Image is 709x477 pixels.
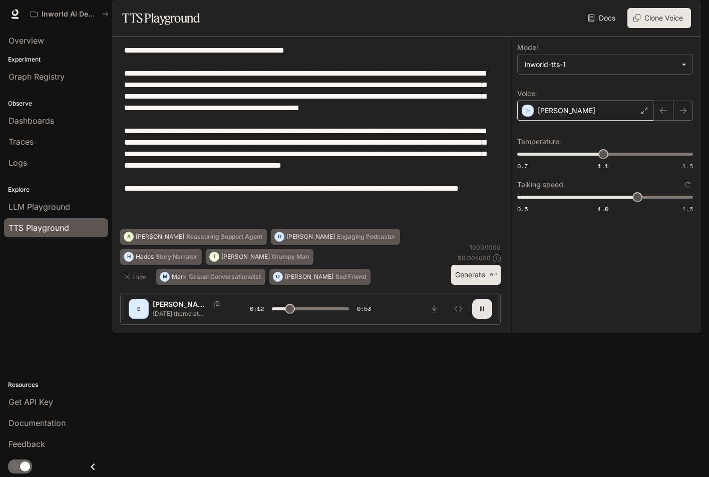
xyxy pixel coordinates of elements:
span: 1.5 [682,205,693,213]
span: 0:53 [357,304,371,314]
p: [PERSON_NAME] [136,234,184,240]
button: Reset to default [682,179,693,190]
button: Inspect [448,299,468,319]
div: inworld-tts-1 [525,60,676,70]
div: E [131,301,147,317]
p: [PERSON_NAME] [286,234,335,240]
p: Sad Friend [335,274,366,280]
button: Generate⌘⏎ [451,265,501,285]
h1: TTS Playground [122,8,200,28]
button: MMarkCasual Conversationalist [156,269,265,285]
p: [PERSON_NAME] [221,254,270,260]
p: [DATE] theme at [GEOGRAPHIC_DATA] was 'The Magic of Sound'. First, they went to the '[GEOGRAPHIC_... [153,309,226,318]
p: ⌘⏎ [489,272,497,278]
p: Engaging Podcaster [337,234,396,240]
p: Story Narrator [156,254,197,260]
button: All workspaces [26,4,113,24]
p: Hades [136,254,154,260]
p: $ 0.005000 [458,254,491,262]
span: 1.0 [598,205,608,213]
p: Talking speed [517,181,563,188]
p: Reassuring Support Agent [186,234,262,240]
div: D [275,229,284,245]
p: [PERSON_NAME] [153,299,210,309]
p: Model [517,44,538,51]
button: O[PERSON_NAME]Sad Friend [269,269,371,285]
button: Hide [120,269,152,285]
p: [PERSON_NAME] [538,106,595,116]
button: Clone Voice [627,8,691,28]
div: A [124,229,133,245]
button: Download audio [424,299,444,319]
span: 0:12 [250,304,264,314]
p: Temperature [517,138,559,145]
p: Mark [172,274,187,280]
div: inworld-tts-1 [518,55,692,74]
button: HHadesStory Narrator [120,249,202,265]
p: Inworld AI Demos [42,10,98,19]
div: M [160,269,169,285]
div: H [124,249,133,265]
p: Grumpy Man [272,254,309,260]
button: Copy Voice ID [210,301,224,307]
p: [PERSON_NAME] [285,274,333,280]
span: 0.5 [517,205,528,213]
div: T [210,249,219,265]
p: Voice [517,90,535,97]
p: 1000 / 1000 [470,243,501,252]
button: A[PERSON_NAME]Reassuring Support Agent [120,229,267,245]
a: Docs [586,8,619,28]
span: 1.5 [682,162,693,170]
button: T[PERSON_NAME]Grumpy Man [206,249,313,265]
button: D[PERSON_NAME]Engaging Podcaster [271,229,400,245]
div: O [273,269,282,285]
p: Casual Conversationalist [189,274,261,280]
span: 0.7 [517,162,528,170]
span: 1.1 [598,162,608,170]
